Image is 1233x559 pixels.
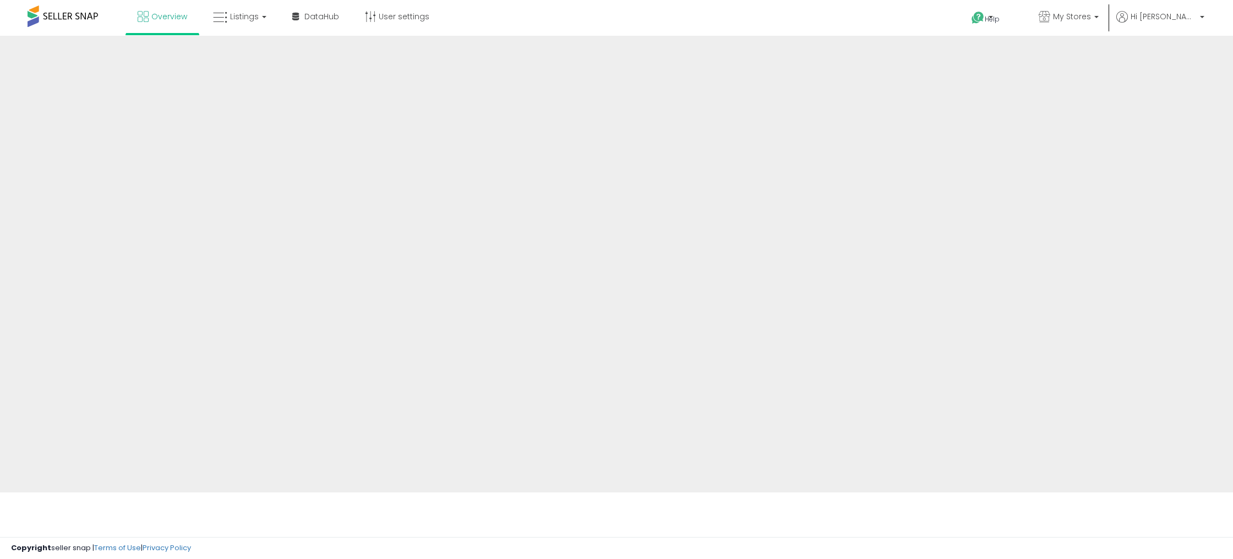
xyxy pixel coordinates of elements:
a: Hi [PERSON_NAME] [1116,11,1204,36]
span: My Stores [1053,11,1091,22]
span: Hi [PERSON_NAME] [1131,11,1197,22]
span: Help [985,14,1000,24]
a: Help [963,3,1021,36]
span: DataHub [304,11,339,22]
span: Overview [151,11,187,22]
i: Get Help [971,11,985,25]
span: Listings [230,11,259,22]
